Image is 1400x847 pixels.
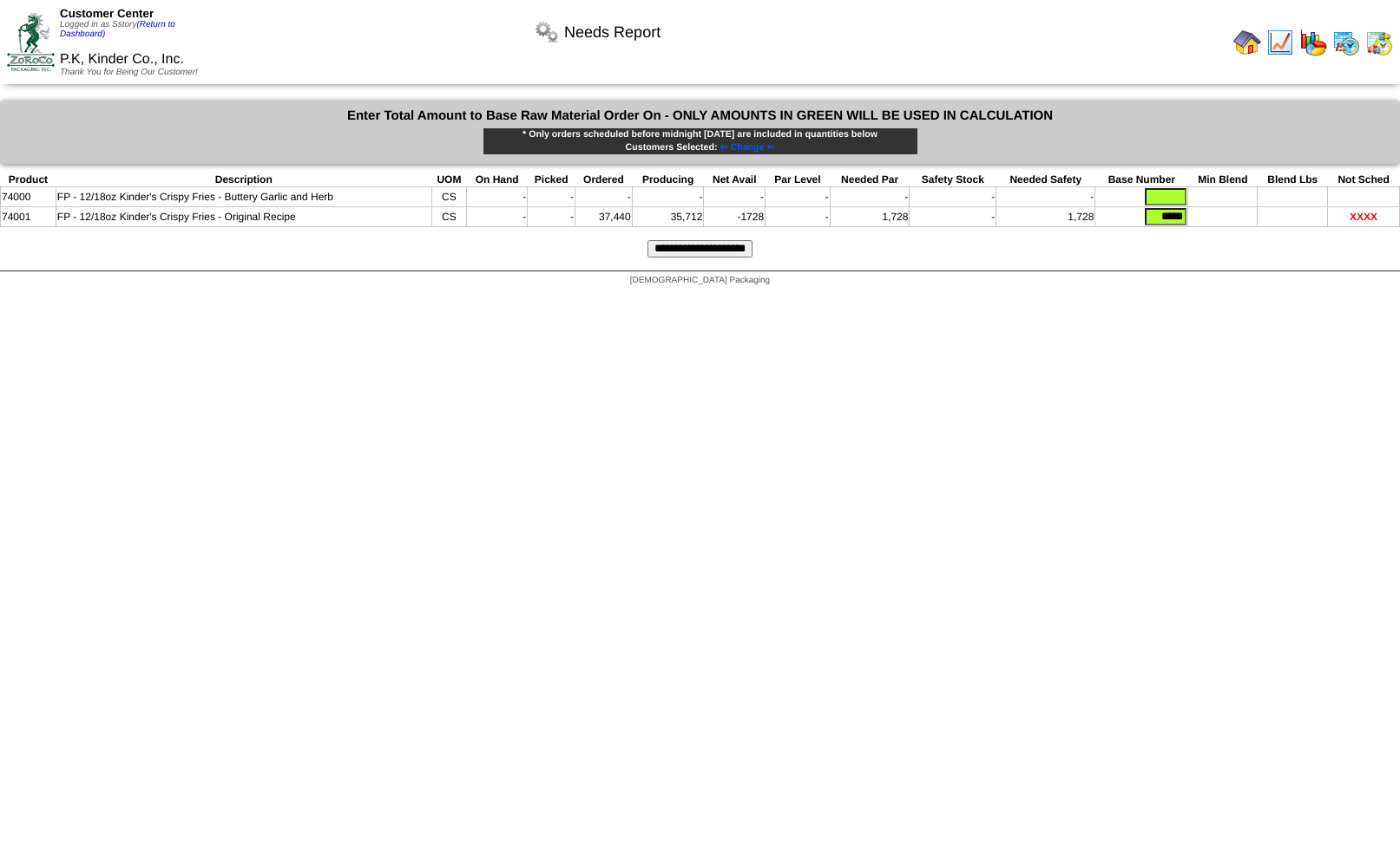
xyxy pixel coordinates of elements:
[431,207,466,227] td: CS
[528,187,575,207] td: -
[1258,173,1328,187] th: Blend Lbs
[996,173,1095,187] th: Needed Safety
[704,173,766,187] th: Net Avail
[533,18,561,46] img: workflow.png
[431,173,466,187] th: UOM
[1299,29,1327,56] img: graph.gif
[910,207,996,227] td: -
[575,187,633,207] td: -
[575,207,633,227] td: 37,440
[60,52,184,67] span: P.K, Kinder Co., Inc.
[766,173,831,187] th: Par Level
[56,207,431,227] td: FP - 12/18oz Kinder's Crispy Fries - Original Recipe
[528,207,575,227] td: -
[1,187,56,207] td: 74000
[60,7,154,20] span: Customer Center
[56,187,431,207] td: FP - 12/18oz Kinder's Crispy Fries - Buttery Garlic and Herb
[704,187,766,207] td: -
[467,207,528,227] td: -
[1332,29,1360,56] img: calendarprod.gif
[632,173,704,187] th: Producing
[1328,173,1400,187] th: Not Sched
[1365,29,1393,56] img: calendarinout.gif
[528,173,575,187] th: Picked
[483,127,918,155] div: * Only orders scheduled before midnight [DATE] are included in quantities below Customers Selected:
[1233,29,1261,56] img: home.gif
[910,173,996,187] th: Safety Stock
[1188,173,1258,187] th: Min Blend
[632,207,704,227] td: 35,712
[1,173,56,187] th: Product
[467,173,528,187] th: On Hand
[996,207,1095,227] td: 1,728
[56,173,431,187] th: Description
[830,173,910,187] th: Needed Par
[60,20,175,39] a: (Return to Dashboard)
[60,20,175,39] span: Logged in as Sstory
[630,276,770,285] span: [DEMOGRAPHIC_DATA] Packaging
[632,187,704,207] td: -
[830,207,910,227] td: 1,728
[575,173,633,187] th: Ordered
[1266,29,1294,56] img: line_graph.gif
[996,187,1095,207] td: -
[1095,173,1188,187] th: Base Number
[1,207,56,227] td: 74001
[718,142,775,153] a: ⇐ Change ⇐
[910,187,996,207] td: -
[766,187,831,207] td: -
[564,23,661,42] span: Needs Report
[60,68,198,77] span: Thank You for Being Our Customer!
[704,207,766,227] td: -1728
[766,207,831,227] td: -
[7,13,55,71] img: ZoRoCo_Logo(Green%26Foil)%20jpg.webp
[830,187,910,207] td: -
[720,142,775,153] span: ⇐ Change ⇐
[467,187,528,207] td: -
[431,187,466,207] td: CS
[1328,207,1400,227] td: XXXX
